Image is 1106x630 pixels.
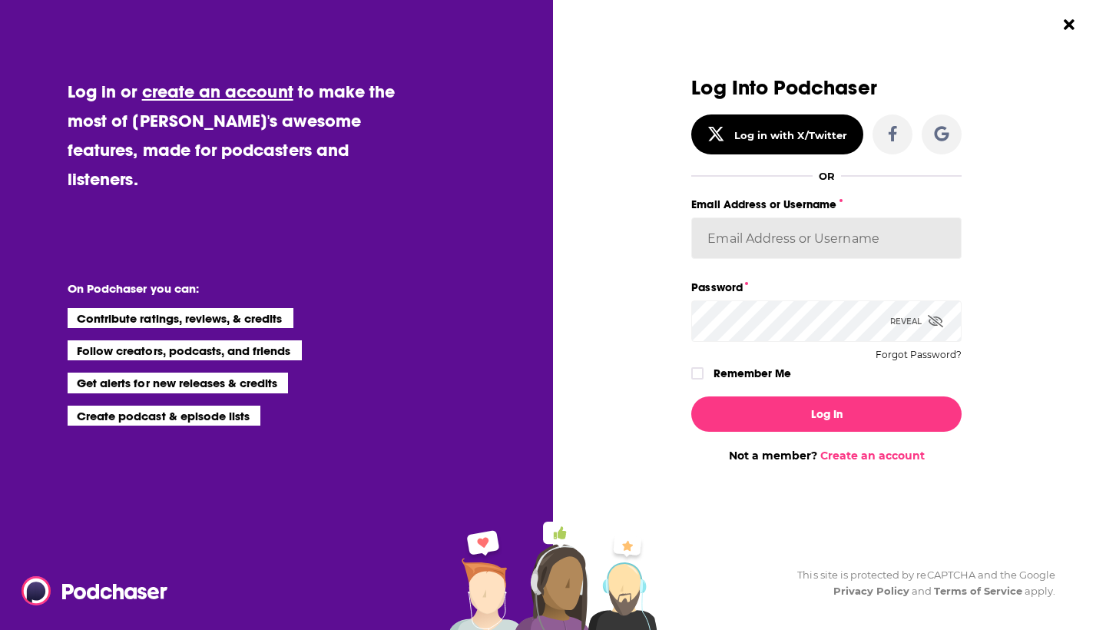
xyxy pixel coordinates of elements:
img: Podchaser - Follow, Share and Rate Podcasts [22,576,169,605]
button: Close Button [1055,10,1084,39]
a: create an account [142,81,293,102]
li: On Podchaser you can: [68,281,375,296]
button: Forgot Password? [876,350,962,360]
button: Log in with X/Twitter [691,114,863,154]
div: This site is protected by reCAPTCHA and the Google and apply. [785,567,1055,599]
li: Create podcast & episode lists [68,406,260,426]
h3: Log Into Podchaser [691,77,962,99]
div: Not a member? [691,449,962,463]
a: Podchaser - Follow, Share and Rate Podcasts [22,576,157,605]
button: Log In [691,396,962,432]
input: Email Address or Username [691,217,962,259]
li: Get alerts for new releases & credits [68,373,288,393]
div: OR [819,170,835,182]
label: Password [691,277,962,297]
a: Privacy Policy [833,585,910,597]
li: Contribute ratings, reviews, & credits [68,308,293,328]
a: Terms of Service [934,585,1022,597]
div: Reveal [890,300,943,342]
li: Follow creators, podcasts, and friends [68,340,302,360]
div: Log in with X/Twitter [734,129,847,141]
a: Create an account [820,449,925,463]
label: Remember Me [714,363,791,383]
label: Email Address or Username [691,194,962,214]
